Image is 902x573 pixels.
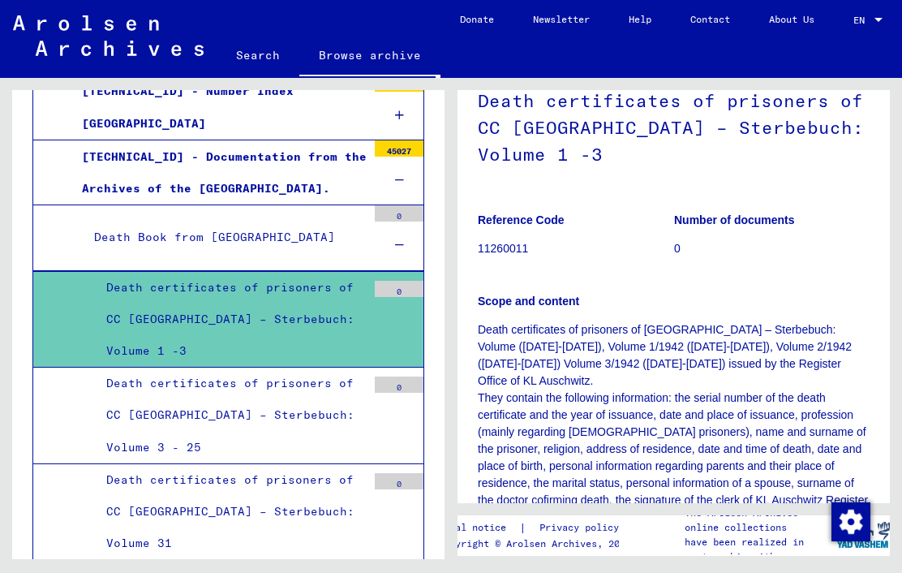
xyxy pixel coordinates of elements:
h1: Death certificates of prisoners of CC [GEOGRAPHIC_DATA] – Sterbebuch: Volume 1 -3 [478,63,870,188]
b: Reference Code [478,213,565,226]
div: Death certificates of prisoners of CC [GEOGRAPHIC_DATA] – Sterbebuch: Volume 1 -3 [94,272,367,368]
p: 0 [674,240,870,257]
div: Death certificates of prisoners of CC [GEOGRAPHIC_DATA] – Sterbebuch: Volume 3 - 25 [94,368,367,463]
img: Arolsen_neg.svg [13,15,204,56]
p: Death certificates of prisoners of [GEOGRAPHIC_DATA] – Sterbebuch: Volume ([DATE]-[DATE]), Volume... [478,321,870,526]
b: Scope and content [478,295,579,308]
div: 45027 [375,140,423,157]
p: Copyright © Arolsen Archives, 2021 [438,536,638,551]
div: 0 [375,205,423,222]
b: Number of documents [674,213,795,226]
div: | [438,519,638,536]
div: [TECHNICAL_ID] - Documentation from the Archives of the [GEOGRAPHIC_DATA]. [70,141,367,205]
a: Browse archive [299,36,440,78]
p: have been realized in partnership with [685,535,835,564]
div: [TECHNICAL_ID] - Number Index [GEOGRAPHIC_DATA] [70,75,367,139]
p: 11260011 [478,240,673,257]
img: Change consent [831,502,870,541]
div: 0 [375,473,423,489]
p: The Arolsen Archives online collections [685,506,835,535]
a: Legal notice [438,519,519,536]
div: 0 [375,281,423,297]
div: 0 [375,377,423,393]
a: Privacy policy [526,519,638,536]
span: EN [853,15,871,26]
a: Search [217,36,299,75]
div: Death Book from [GEOGRAPHIC_DATA] [82,222,367,253]
div: Death certificates of prisoners of CC [GEOGRAPHIC_DATA] – Sterbebuch: Volume 31 [94,464,367,560]
div: Change consent [831,502,870,541]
